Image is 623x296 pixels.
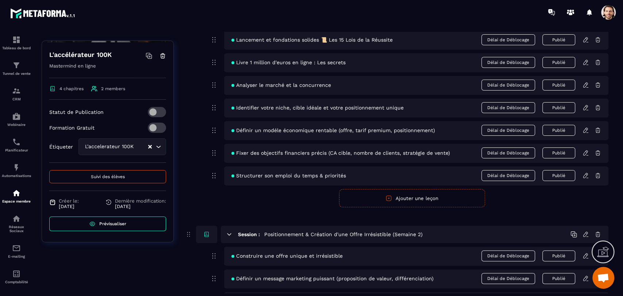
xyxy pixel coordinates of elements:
[2,123,31,127] p: Webinaire
[2,72,31,76] p: Tunnel de vente
[231,276,434,281] span: Définir un message marketing puissant (proposition de valeur, différenciation)
[2,132,31,158] a: schedulerschedulerPlanificateur
[49,170,166,183] button: Suivi des élèves
[49,62,166,78] p: Mastermind en ligne
[481,102,535,113] span: Délai de Déblocage
[481,125,535,136] span: Délai de Déblocage
[2,30,31,55] a: formationformationTableau de bord
[481,57,535,68] span: Délai de Déblocage
[49,50,112,60] h4: L'accélérateur 100K
[231,59,346,65] span: Livre 1 million d'euros en ligne : Les secrets
[12,189,21,197] img: automations
[99,221,126,226] span: Prévisualiser
[481,147,535,158] span: Délai de Déblocage
[264,231,423,238] h5: Positionnement & Création d'une Offre Irrésistible (Semaine 2)
[49,216,166,231] a: Prévisualiser
[2,254,31,258] p: E-mailing
[12,163,21,172] img: automations
[2,81,31,107] a: formationformationCRM
[238,231,260,237] h6: Session :
[12,61,21,70] img: formation
[12,269,21,278] img: accountant
[231,127,435,133] span: Définir un modéle économique rentable (offre, tarif premium, positionnement)
[542,273,575,284] button: Publié
[2,107,31,132] a: automationsautomationsWebinaire
[231,150,450,156] span: Fixer des objectifs financiers précis (CA cible, nombre de clients, stratégie de vente)
[10,7,76,20] img: logo
[12,87,21,95] img: formation
[115,204,166,209] p: [DATE]
[2,199,31,203] p: Espace membre
[59,86,84,91] span: 4 chapitres
[49,109,104,115] p: Statut de Publication
[2,209,31,238] a: social-networksocial-networkRéseaux Sociaux
[231,173,346,178] span: Structurer son emploi du temps & priorités
[2,46,31,50] p: Tableau de bord
[83,143,135,151] span: L'accelerateur 100K
[542,125,575,136] button: Publié
[12,244,21,253] img: email
[148,144,152,150] button: Clear Selected
[59,204,79,209] p: [DATE]
[231,253,343,259] span: Construire une offre unique et irrésistible
[12,138,21,146] img: scheduler
[135,143,147,151] input: Search for option
[12,35,21,44] img: formation
[2,238,31,264] a: emailemailE-mailing
[101,86,125,91] span: 2 members
[2,225,31,233] p: Réseaux Sociaux
[542,250,575,261] button: Publié
[91,174,125,179] span: Suivi des élèves
[2,174,31,178] p: Automatisations
[2,183,31,209] a: automationsautomationsEspace membre
[231,82,331,88] span: Analyser le marché et la concurrence
[339,189,485,207] button: Ajouter une leçon
[2,280,31,284] p: Comptabilité
[2,55,31,81] a: formationformationTunnel de vente
[592,267,614,289] a: Mở cuộc trò chuyện
[59,198,79,204] span: Créer le:
[231,37,393,43] span: Lancement et fondations solides 📜 Les 15 Lois de la Réussite
[481,250,535,261] span: Délai de Déblocage
[49,125,95,131] p: Formation Gratuit
[481,170,535,181] span: Délai de Déblocage
[78,138,166,155] div: Search for option
[481,34,535,45] span: Délai de Déblocage
[2,148,31,152] p: Planificateur
[481,273,535,284] span: Délai de Déblocage
[2,97,31,101] p: CRM
[2,264,31,289] a: accountantaccountantComptabilité
[542,147,575,158] button: Publié
[542,170,575,181] button: Publié
[481,80,535,91] span: Délai de Déblocage
[542,34,575,45] button: Publié
[12,214,21,223] img: social-network
[2,158,31,183] a: automationsautomationsAutomatisations
[542,102,575,113] button: Publié
[115,198,166,204] span: Dernière modification:
[542,57,575,68] button: Publié
[12,112,21,121] img: automations
[231,105,404,111] span: Identifier votre niche, cible idéale et votre positionnement unique
[542,80,575,91] button: Publié
[49,144,73,150] p: Étiqueter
